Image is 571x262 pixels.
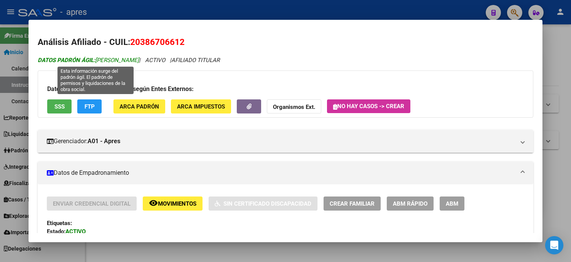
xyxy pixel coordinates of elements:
button: ABM [440,196,464,211]
button: Organismos Ext. [267,99,321,113]
mat-expansion-panel-header: Gerenciador:A01 - Apres [38,130,533,153]
i: | ACTIVO | [38,57,220,64]
button: No hay casos -> Crear [327,99,410,113]
span: AFILIADO TITULAR [171,57,220,64]
span: ABM Rápido [393,200,427,207]
strong: DATOS PADRÓN ÁGIL: [38,57,95,64]
strong: Estado: [47,228,65,235]
strong: Organismos Ext. [273,104,315,110]
button: ARCA Impuestos [171,99,231,113]
mat-icon: remove_red_eye [149,198,158,208]
strong: A01 - Apres [88,137,120,146]
span: FTP [85,103,95,110]
span: SSS [54,103,65,110]
strong: ACTIVO [65,228,86,235]
button: FTP [77,99,102,113]
strong: Etiquetas: [47,220,72,227]
h3: Datos Personales y Afiliatorios según Entes Externos: [47,85,524,94]
mat-expansion-panel-header: Datos de Empadronamiento [38,161,533,184]
button: Sin Certificado Discapacidad [209,196,317,211]
button: Enviar Credencial Digital [47,196,137,211]
span: No hay casos -> Crear [333,103,404,110]
span: Crear Familiar [330,200,375,207]
span: [PERSON_NAME] [38,57,139,64]
span: 20386706612 [130,37,185,47]
span: ARCA Padrón [120,103,159,110]
h2: Análisis Afiliado - CUIL: [38,36,533,49]
span: ARCA Impuestos [177,103,225,110]
mat-panel-title: Gerenciador: [47,137,515,146]
button: ARCA Padrón [113,99,165,113]
div: Open Intercom Messenger [545,236,563,254]
span: Movimientos [158,200,196,207]
button: Movimientos [143,196,203,211]
mat-panel-title: Datos de Empadronamiento [47,168,515,177]
button: Crear Familiar [324,196,381,211]
span: Enviar Credencial Digital [53,200,131,207]
button: ABM Rápido [387,196,434,211]
span: Sin Certificado Discapacidad [223,200,311,207]
button: SSS [47,99,72,113]
span: ABM [446,200,458,207]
